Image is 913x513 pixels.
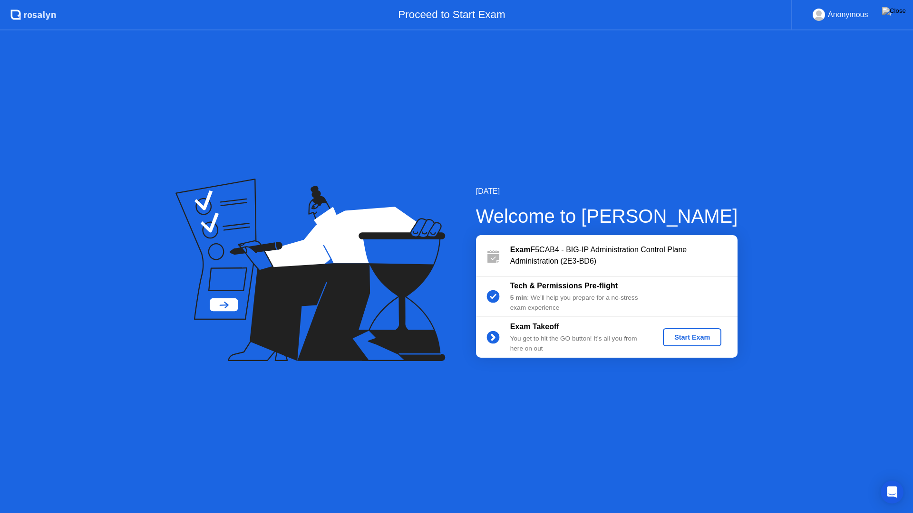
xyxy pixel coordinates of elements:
b: Exam Takeoff [510,323,559,331]
button: Start Exam [663,328,721,346]
div: : We’ll help you prepare for a no-stress exam experience [510,293,647,313]
div: [DATE] [476,186,738,197]
div: Anonymous [828,9,868,21]
div: Welcome to [PERSON_NAME] [476,202,738,230]
b: Tech & Permissions Pre-flight [510,282,618,290]
div: Open Intercom Messenger [881,481,903,503]
div: Start Exam [667,333,718,341]
div: F5CAB4 - BIG-IP Administration Control Plane Administration (2E3-BD6) [510,244,738,267]
div: You get to hit the GO button! It’s all you from here on out [510,334,647,353]
b: 5 min [510,294,527,301]
img: Close [882,7,906,15]
b: Exam [510,246,531,254]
